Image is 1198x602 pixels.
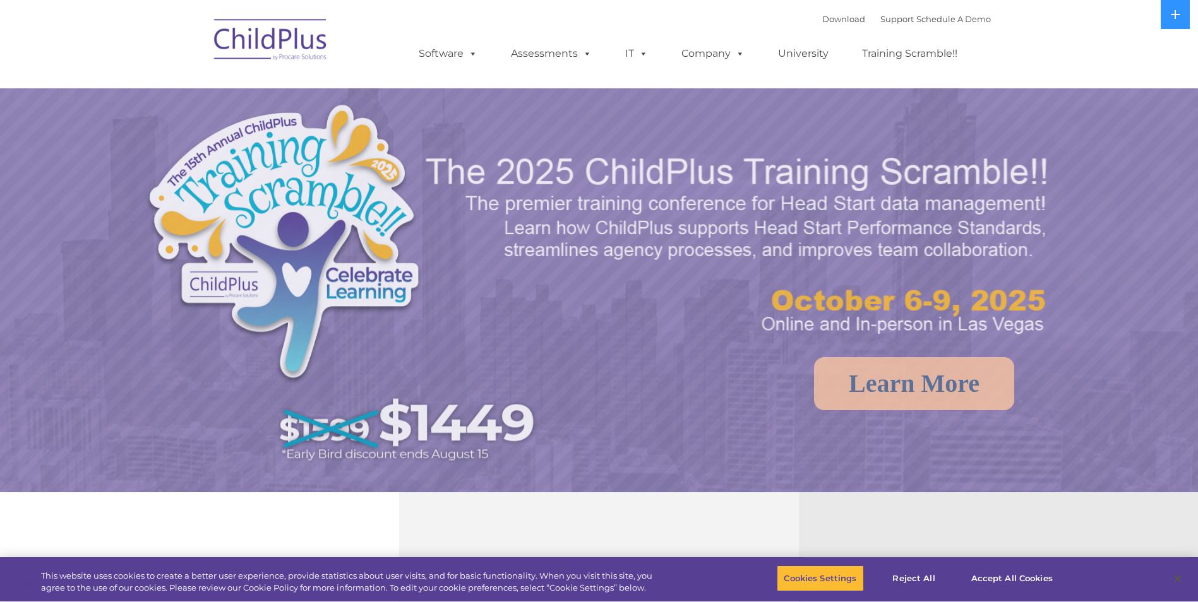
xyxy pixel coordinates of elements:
a: Training Scramble!! [849,41,970,66]
button: Accept All Cookies [964,565,1060,592]
a: University [765,41,841,66]
a: Download [822,14,865,24]
a: Schedule A Demo [916,14,991,24]
img: ChildPlus by Procare Solutions [208,10,334,73]
font: | [822,14,991,24]
a: Software [406,41,490,66]
a: Support [880,14,914,24]
a: IT [613,41,661,66]
button: Reject All [875,565,954,592]
button: Close [1164,565,1192,593]
div: This website uses cookies to create a better user experience, provide statistics about user visit... [41,570,659,594]
button: Cookies Settings [777,565,863,592]
a: Company [669,41,757,66]
a: Learn More [814,357,1014,410]
a: Assessments [498,41,604,66]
